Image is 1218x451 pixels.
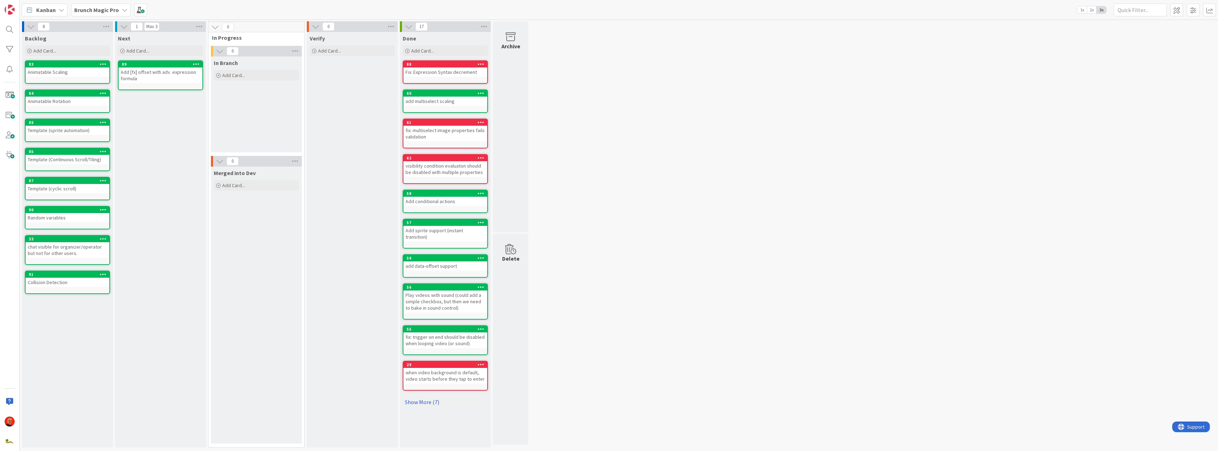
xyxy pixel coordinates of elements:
div: 62visibility condition evaluaton should be disabled with multiple properties [403,155,487,177]
div: 61 [403,119,487,126]
div: 90Random variables [26,207,109,222]
div: 56 [407,285,487,290]
div: 60 [403,90,487,97]
span: 0 [227,157,239,165]
div: 29when video background is default, video starts before they tap to enter [403,362,487,384]
span: Next [118,35,130,42]
div: 85 [26,148,109,155]
div: Add sprite support (instant transition) [403,226,487,241]
div: 58 [403,190,487,197]
img: Visit kanbanzone.com [5,5,15,15]
div: 91Collision Detection [26,271,109,287]
span: Verify [310,35,325,42]
span: Support [15,1,32,10]
span: Done [403,35,416,42]
span: Kanban [36,6,56,14]
div: Animatable Scaling [26,67,109,77]
span: Add Card... [126,48,149,54]
div: 62 [403,155,487,161]
div: 55fix: trigger on end should be disabled when looping video (or sound) [403,326,487,348]
div: 85Template (Continuous Scroll/Tiling) [26,148,109,164]
div: 33 [29,237,109,241]
div: 59 [407,256,487,261]
span: In Progress [212,34,295,41]
div: Template (sprite automation) [26,126,109,135]
div: when video background is default, video starts before they tap to enter [403,368,487,384]
div: Delete [502,254,520,263]
div: 58 [407,191,487,196]
div: fix: trigger on end should be disabled when looping video (or sound) [403,332,487,348]
div: 84 [26,90,109,97]
b: Brunch Magic Pro [74,6,119,13]
div: 29 [407,362,487,367]
div: 61 [407,120,487,125]
div: 33chat visible for organizer/operator but not for other users. [26,236,109,258]
div: Collision Detection [26,278,109,287]
span: 8 [38,22,50,31]
div: 88Fix: Expression Syntax decrement [403,61,487,77]
div: 84 [29,91,109,96]
span: 0 [322,22,335,31]
div: 57 [403,219,487,226]
div: 60add multiselect scaling [403,90,487,106]
div: 56Play videos with sound (could add a simple checkbox, but then we need to bake in sound control) [403,284,487,313]
span: Add Card... [33,48,56,54]
span: Add Card... [222,72,245,78]
div: 87 [29,178,109,183]
span: 1x [1077,6,1087,13]
div: chat visible for organizer/operator but not for other users. [26,242,109,258]
div: 85 [29,149,109,154]
span: In Branch [214,59,238,66]
div: Play videos with sound (could add a simple checkbox, but then we need to bake in sound control) [403,290,487,313]
span: 1 [131,22,143,31]
div: Animatable Rotation [26,97,109,106]
span: Add Card... [411,48,434,54]
div: 57Add sprite support (instant transition) [403,219,487,241]
div: Archive [501,42,520,50]
div: 83 [26,61,109,67]
div: 86Template (sprite automation) [26,119,109,135]
span: Backlog [25,35,47,42]
div: fix: multiselect image properties fails validation [403,126,487,141]
div: 87Template (cyclic scroll) [26,178,109,193]
span: Add Card... [318,48,341,54]
div: Max 3 [146,25,157,28]
div: Add [fx] offset with adv. expression formula [119,67,202,83]
div: 55 [407,327,487,332]
div: visibility condition evaluaton should be disabled with multiple properties [403,161,487,177]
span: 0 [227,47,239,55]
div: Add conditional actions [403,197,487,206]
div: 58Add conditional actions [403,190,487,206]
div: 62 [407,156,487,161]
span: 2x [1087,6,1097,13]
span: 3x [1097,6,1106,13]
div: 91 [26,271,109,278]
div: 57 [407,220,487,225]
div: 83Animatable Scaling [26,61,109,77]
img: avatar [5,436,15,446]
span: Merged into Dev [214,169,256,176]
div: 90 [29,207,109,212]
div: 91 [29,272,109,277]
div: 29 [403,362,487,368]
div: 86 [29,120,109,125]
div: 87 [26,178,109,184]
span: Add Card... [222,182,245,189]
div: 59add data-offset support [403,255,487,271]
div: 88 [407,62,487,67]
div: 84Animatable Rotation [26,90,109,106]
div: 89 [119,61,202,67]
span: 17 [415,22,428,31]
a: Show More (7) [403,396,488,408]
div: 60 [407,91,487,96]
div: 83 [29,62,109,67]
div: add multiselect scaling [403,97,487,106]
div: 89Add [fx] offset with adv. expression formula [119,61,202,83]
div: 59 [403,255,487,261]
div: add data-offset support [403,261,487,271]
div: 86 [26,119,109,126]
div: Fix: Expression Syntax decrement [403,67,487,77]
span: 0 [222,23,234,31]
input: Quick Filter... [1114,4,1167,16]
div: 55 [403,326,487,332]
